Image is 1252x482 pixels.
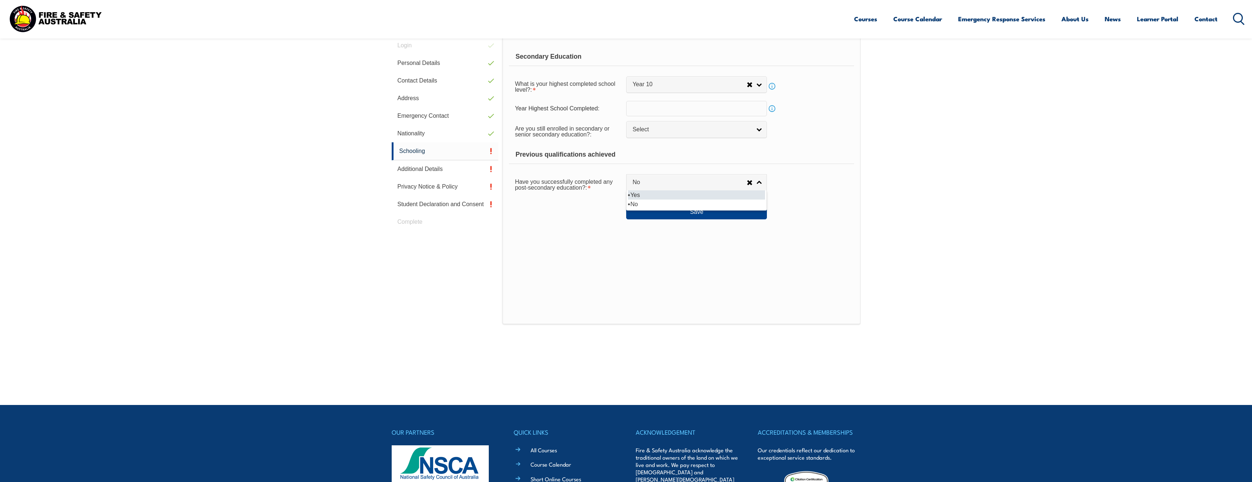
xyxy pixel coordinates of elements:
[392,107,499,125] a: Emergency Contact
[632,126,751,134] span: Select
[1194,9,1218,29] a: Contact
[626,205,767,219] button: Save
[509,174,626,194] div: Have you successfully completed any post-secondary education? is required.
[515,81,615,93] span: What is your highest completed school level?:
[958,9,1045,29] a: Emergency Response Services
[636,427,738,437] h4: ACKNOWLEDGEMENT
[392,142,499,160] a: Schooling
[392,427,494,437] h4: OUR PARTNERS
[1061,9,1089,29] a: About Us
[758,427,860,437] h4: ACCREDITATIONS & MEMBERSHIPS
[515,125,609,138] span: Are you still enrolled in secondary or senior secondary education?:
[1105,9,1121,29] a: News
[531,460,571,468] a: Course Calendar
[392,72,499,90] a: Contact Details
[767,103,777,114] a: Info
[1137,9,1178,29] a: Learner Portal
[392,54,499,72] a: Personal Details
[392,125,499,142] a: Nationality
[392,160,499,178] a: Additional Details
[509,102,626,116] div: Year Highest School Completed:
[509,48,854,66] div: Secondary Education
[515,179,613,191] span: Have you successfully completed any post-secondary education?:
[509,76,626,96] div: What is your highest completed school level? is required.
[509,146,854,164] div: Previous qualifications achieved
[392,196,499,213] a: Student Declaration and Consent
[767,81,777,91] a: Info
[628,200,765,209] li: No
[392,90,499,107] a: Address
[854,9,877,29] a: Courses
[392,445,489,482] img: nsca-logo-footer
[392,178,499,196] a: Privacy Notice & Policy
[628,190,765,200] li: Yes
[632,179,747,186] span: No
[626,101,767,116] input: YYYY
[632,81,747,88] span: Year 10
[758,446,860,461] p: Our credentials reflect our dedication to exceptional service standards.
[893,9,942,29] a: Course Calendar
[514,427,616,437] h4: QUICK LINKS
[531,446,557,454] a: All Courses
